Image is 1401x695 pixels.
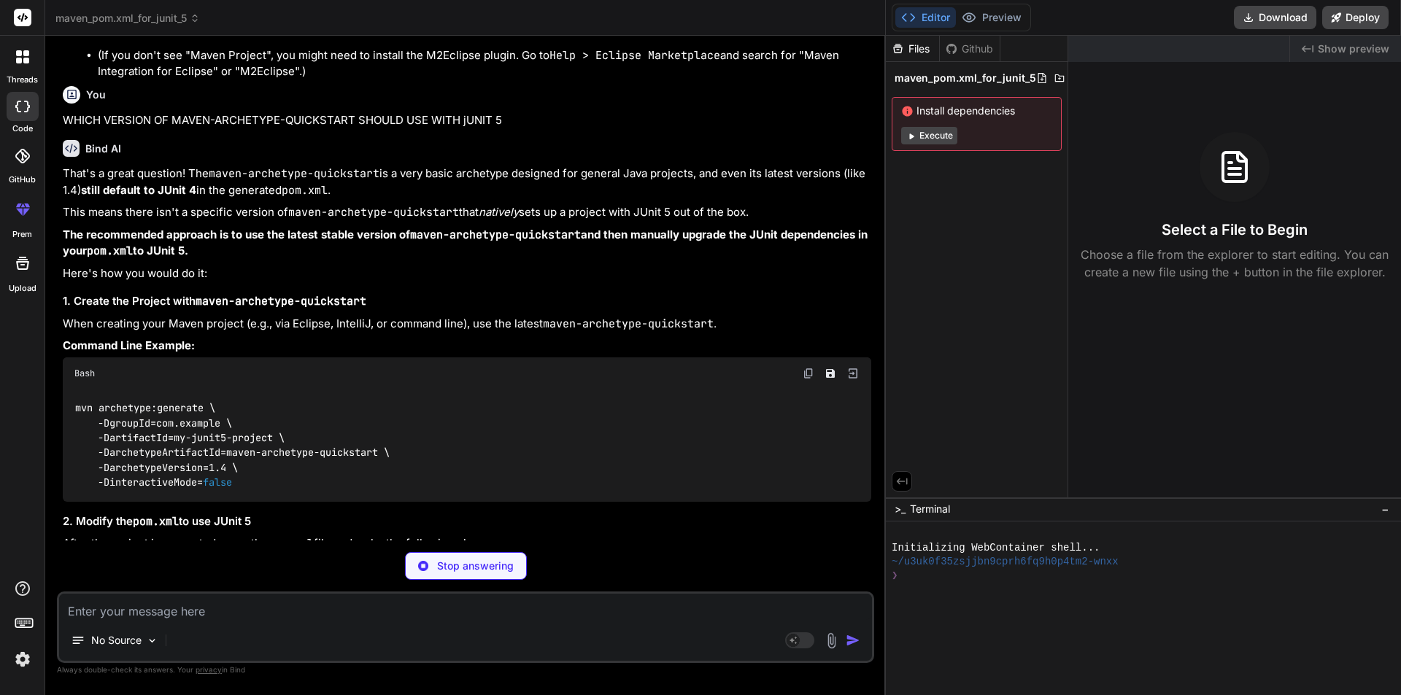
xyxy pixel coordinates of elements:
img: copy [803,368,814,379]
p: After the project is generated, open the file and make the following changes: [63,535,871,552]
code: pom.xml [268,536,314,551]
div: Files [886,42,939,56]
div: Github [940,42,1000,56]
p: That's a great question! The is a very basic archetype designed for general Java projects, and ev... [63,166,871,198]
button: Download [1234,6,1316,29]
code: maven-archetype-quickstart [543,317,714,331]
p: WHICH VERSION OF MAVEN-ARCHETYPE-QUICKSTART SHOULD USE WITH jUNIT 5 [63,112,871,129]
img: Pick Models [146,634,158,647]
h6: Bind AI [85,141,121,156]
img: icon [846,633,860,648]
h3: 2. Modify the to use JUnit 5 [63,513,871,530]
p: When creating your Maven project (e.g., via Eclipse, IntelliJ, or command line), use the latest . [63,316,871,333]
button: Deploy [1322,6,1389,29]
code: pom.xml [87,244,133,258]
strong: still default to JUnit 4 [81,183,196,197]
code: pom.xml [133,514,179,529]
label: code [12,123,33,135]
p: Choose a file from the explorer to start editing. You can create a new file using the + button in... [1071,246,1398,281]
label: Upload [9,282,36,295]
label: prem [12,228,32,241]
span: Initializing WebContainer shell... [892,541,1100,555]
label: GitHub [9,174,36,186]
span: ❯ [892,569,899,583]
code: maven-archetype-quickstart [209,166,379,181]
span: maven_pom.xml_for_junit_5 [895,71,1036,85]
strong: Command Line Example: [63,338,195,352]
li: (If you don't see "Maven Project", you might need to install the M2Eclipse plugin. Go to and sear... [98,47,871,80]
strong: The recommended approach is to use the latest stable version of and then manually upgrade the JUn... [63,228,871,258]
code: pom.xml [282,183,328,198]
button: Execute [901,127,957,144]
button: Editor [895,7,956,28]
span: Terminal [910,502,950,516]
code: maven-archetype-quickstart [196,294,366,308]
code: mvn archetype:generate \ -DgroupId=com.example \ -DartifactId=my-junit5-project \ -DarchetypeArti... [74,400,390,490]
span: − [1381,502,1389,516]
h3: 1. Create the Project with [63,293,871,310]
p: No Source [91,633,142,648]
span: privacy [196,665,222,674]
p: Always double-check its answers. Your in Bind [57,663,874,677]
code: maven-archetype-quickstart [288,205,459,220]
span: ~/u3uk0f35zsjjbn9cprh6fq9h0p4tm2-wnxx [892,555,1119,569]
h6: You [86,88,106,102]
img: settings [10,647,35,672]
code: maven-archetype-quickstart [410,228,581,242]
button: Save file [820,363,841,384]
p: This means there isn't a specific version of that sets up a project with JUnit 5 out of the box. [63,204,871,221]
button: Preview [956,7,1027,28]
p: Stop answering [437,559,514,573]
span: Bash [74,368,95,379]
img: Open in Browser [846,367,860,380]
em: natively [479,205,519,219]
span: Install dependencies [901,104,1052,118]
img: attachment [823,632,840,649]
span: false [203,476,232,489]
label: threads [7,74,38,86]
p: Here's how you would do it: [63,265,871,282]
button: − [1378,497,1392,521]
span: maven_pom.xml_for_junit_5 [55,11,200,26]
span: >_ [895,502,906,516]
span: Show preview [1318,42,1389,56]
code: Help > Eclipse Marketplace [549,48,720,63]
h3: Select a File to Begin [1162,220,1308,240]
